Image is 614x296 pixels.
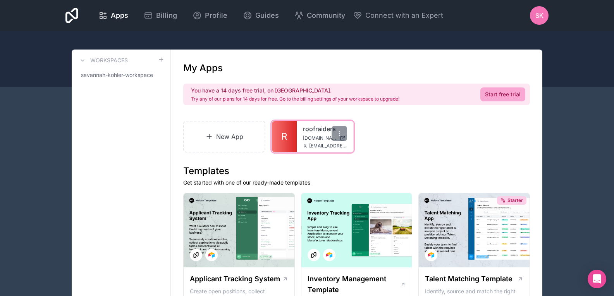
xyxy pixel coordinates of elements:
span: Apps [111,10,128,21]
h1: My Apps [183,62,223,74]
a: New App [183,121,265,152]
img: Airtable Logo [326,252,332,258]
span: Connect with an Expert [365,10,443,21]
span: R [281,130,287,143]
a: Workspaces [78,56,128,65]
a: Apps [92,7,134,24]
a: Profile [186,7,234,24]
span: savannah-kohler-workspace [81,71,153,79]
h1: Inventory Management Template [308,274,401,295]
h3: Workspaces [90,56,128,64]
h1: Templates [183,165,530,177]
img: Airtable Logo [208,252,215,258]
a: Billing [138,7,183,24]
img: Airtable Logo [428,252,434,258]
span: Billing [156,10,177,21]
span: SK [535,11,543,20]
p: Try any of our plans for 14 days for free. Go to the billing settings of your workspace to upgrade! [191,96,399,102]
a: R [272,121,297,152]
span: Profile [205,10,227,21]
span: Starter [507,197,523,204]
div: Open Intercom Messenger [588,270,606,288]
a: roofraiders [303,124,347,133]
span: Community [307,10,345,21]
span: Guides [255,10,279,21]
span: [EMAIL_ADDRESS][DOMAIN_NAME] [309,143,347,149]
h1: Talent Matching Template [425,274,513,284]
button: Connect with an Expert [353,10,443,21]
a: Community [288,7,351,24]
p: Get started with one of our ready-made templates [183,179,530,186]
a: Guides [237,7,285,24]
h2: You have a 14 days free trial, on [GEOGRAPHIC_DATA]. [191,87,399,94]
a: Start free trial [480,87,525,101]
h1: Applicant Tracking System [190,274,280,284]
span: [DOMAIN_NAME] [303,135,336,141]
a: [DOMAIN_NAME] [303,135,347,141]
a: savannah-kohler-workspace [78,68,164,82]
